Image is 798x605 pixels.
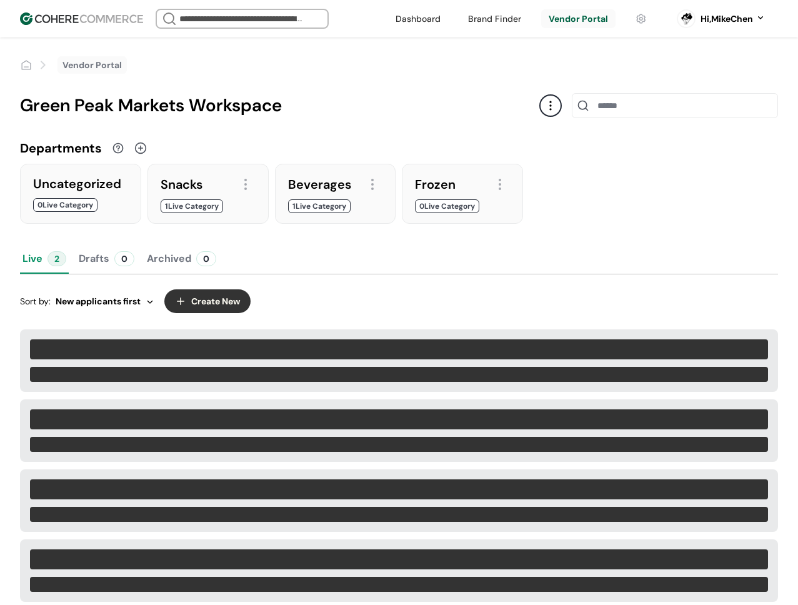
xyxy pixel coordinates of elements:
[114,251,134,266] div: 0
[20,139,102,157] div: Departments
[20,92,539,119] div: Green Peak Markets Workspace
[20,295,154,308] div: Sort by:
[20,56,127,74] nav: breadcrumb
[196,251,216,266] div: 0
[20,244,69,274] button: Live
[144,244,219,274] button: Archived
[20,12,143,25] img: Cohere Logo
[701,12,753,26] div: Hi, MikeChen
[76,244,137,274] button: Drafts
[164,289,251,313] button: Create New
[677,9,696,28] svg: 0 percent
[47,251,66,266] div: 2
[56,295,141,308] span: New applicants first
[62,59,122,72] a: Vendor Portal
[701,12,766,26] button: Hi,MikeChen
